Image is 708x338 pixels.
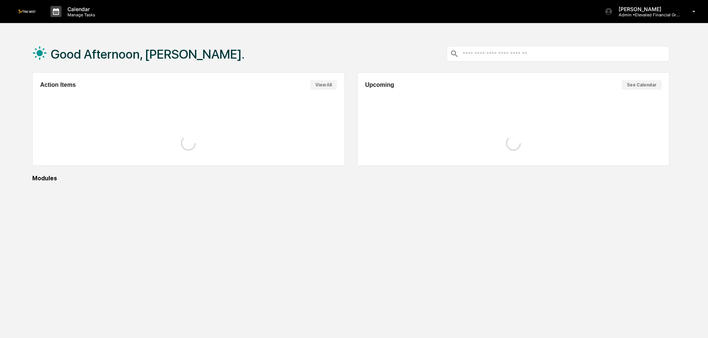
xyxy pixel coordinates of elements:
button: See Calendar [622,80,662,90]
h2: Upcoming [365,82,394,88]
button: View All [310,80,337,90]
div: Modules [32,175,669,182]
p: Manage Tasks [62,12,99,17]
h2: Action Items [40,82,76,88]
p: Admin • Elevated Financial Group [613,12,682,17]
h1: Good Afternoon, [PERSON_NAME]. [51,47,245,62]
p: Calendar [62,6,99,12]
img: logo [18,10,36,13]
p: [PERSON_NAME] [613,6,682,12]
